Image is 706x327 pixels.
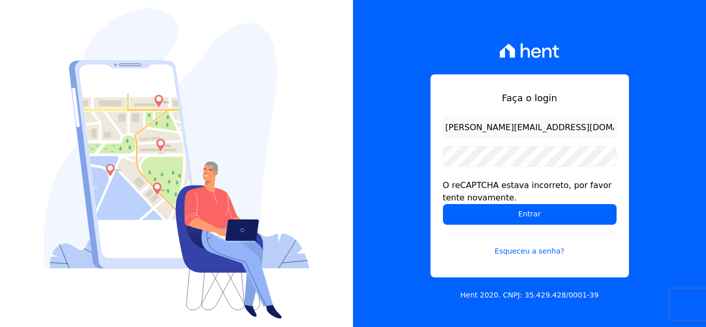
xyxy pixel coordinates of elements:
p: Hent 2020. CNPJ: 35.429.428/0001-39 [461,290,599,301]
div: O reCAPTCHA estava incorreto, por favor tente novamente. [443,179,617,204]
a: Esqueceu a senha? [443,233,617,257]
input: Entrar [443,204,617,225]
h1: Faça o login [443,91,617,105]
input: Email [443,117,617,138]
img: Login [44,8,310,319]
